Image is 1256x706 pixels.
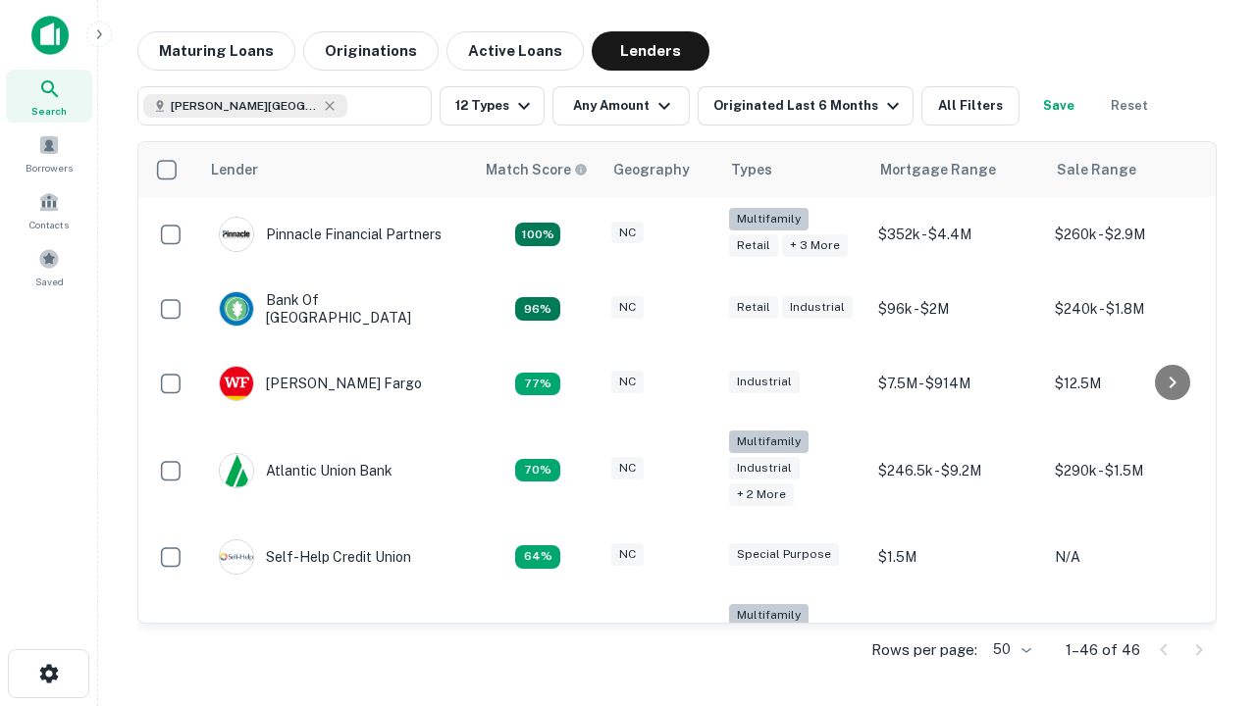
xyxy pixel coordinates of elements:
button: Originated Last 6 Months [698,86,914,126]
div: NC [611,371,644,393]
th: Lender [199,142,474,197]
p: Rows per page: [871,638,977,662]
th: Sale Range [1045,142,1222,197]
td: $260k - $2.9M [1045,197,1222,272]
td: $352k - $4.4M [868,197,1045,272]
div: Multifamily [729,604,809,627]
div: Lender [211,158,258,181]
div: Matching Properties: 11, hasApolloMatch: undefined [515,459,560,482]
div: Capitalize uses an advanced AI algorithm to match your search with the best lender. The match sco... [486,159,588,180]
th: Capitalize uses an advanced AI algorithm to match your search with the best lender. The match sco... [474,142,602,197]
div: Multifamily [729,430,809,453]
span: Search [31,103,67,119]
td: $265k - $1.1M [1045,594,1222,693]
button: Originations [303,31,439,71]
a: Contacts [6,183,92,236]
img: picture [220,292,253,326]
div: NC [611,222,644,244]
div: + 2 more [729,483,794,506]
div: Pinnacle Financial Partners [219,217,442,252]
div: Mortgage Range [880,158,996,181]
div: Bank Of [GEOGRAPHIC_DATA] [219,291,454,327]
th: Geography [602,142,719,197]
td: $96k - $2M [868,272,1045,346]
div: Atlantic Union Bank [219,453,392,488]
div: Self-help Credit Union [219,539,411,575]
div: NC [611,543,644,566]
div: [PERSON_NAME] Fargo [219,366,422,401]
button: 12 Types [440,86,545,126]
button: All Filters [921,86,1020,126]
img: picture [220,218,253,251]
td: $225.3k - $21M [868,594,1045,693]
button: Lenders [592,31,709,71]
div: NC [611,457,644,479]
div: Sale Range [1057,158,1136,181]
div: Industrial [729,457,800,479]
td: $240k - $1.8M [1045,272,1222,346]
td: $12.5M [1045,346,1222,421]
div: Geography [613,158,690,181]
span: Borrowers [26,160,73,176]
td: $7.5M - $914M [868,346,1045,421]
iframe: Chat Widget [1158,549,1256,643]
div: Retail [729,234,778,257]
div: Matching Properties: 10, hasApolloMatch: undefined [515,545,560,569]
div: Multifamily [729,208,809,230]
button: Reset [1098,86,1161,126]
a: Saved [6,240,92,293]
div: Matching Properties: 15, hasApolloMatch: undefined [515,297,560,321]
div: 50 [985,635,1034,664]
div: Types [731,158,772,181]
span: Contacts [29,217,69,232]
button: Active Loans [446,31,584,71]
div: NC [611,296,644,319]
div: Industrial [782,296,853,319]
img: picture [220,367,253,400]
div: + 3 more [782,234,848,257]
span: [PERSON_NAME][GEOGRAPHIC_DATA], [GEOGRAPHIC_DATA] [171,97,318,115]
div: Special Purpose [729,543,839,566]
button: Maturing Loans [137,31,295,71]
td: $1.5M [868,520,1045,594]
button: Any Amount [552,86,690,126]
div: Industrial [729,371,800,393]
img: picture [220,540,253,574]
img: capitalize-icon.png [31,16,69,55]
th: Mortgage Range [868,142,1045,197]
button: Save your search to get updates of matches that match your search criteria. [1027,86,1090,126]
div: Matching Properties: 12, hasApolloMatch: undefined [515,373,560,396]
h6: Match Score [486,159,584,180]
p: 1–46 of 46 [1066,638,1140,662]
th: Types [719,142,868,197]
a: Search [6,70,92,123]
span: Saved [35,274,64,289]
div: Matching Properties: 28, hasApolloMatch: undefined [515,223,560,246]
div: Retail [729,296,778,319]
td: $246.5k - $9.2M [868,421,1045,520]
a: Borrowers [6,126,92,179]
td: N/A [1045,520,1222,594]
div: Originated Last 6 Months [713,94,905,118]
img: picture [220,454,253,487]
td: $290k - $1.5M [1045,421,1222,520]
